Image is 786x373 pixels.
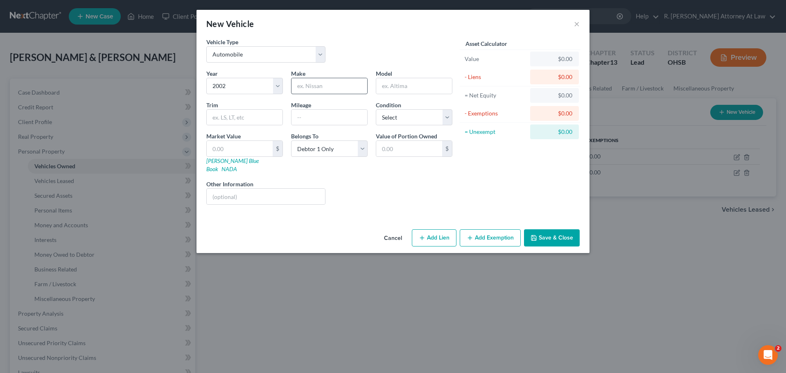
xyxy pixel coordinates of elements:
[442,141,452,156] div: $
[376,69,392,78] label: Model
[376,132,437,140] label: Value of Portion Owned
[291,110,367,125] input: --
[273,141,282,156] div: $
[460,229,521,246] button: Add Exemption
[206,132,241,140] label: Market Value
[465,73,526,81] div: - Liens
[524,229,580,246] button: Save & Close
[465,128,526,136] div: = Unexempt
[291,70,305,77] span: Make
[207,189,325,204] input: (optional)
[376,141,442,156] input: 0.00
[221,165,237,172] a: NADA
[206,69,218,78] label: Year
[537,55,572,63] div: $0.00
[206,180,253,188] label: Other Information
[377,230,409,246] button: Cancel
[206,157,259,172] a: [PERSON_NAME] Blue Book
[465,91,526,99] div: = Net Equity
[465,55,526,63] div: Value
[775,345,781,352] span: 2
[207,141,273,156] input: 0.00
[465,39,507,48] label: Asset Calculator
[207,110,282,125] input: ex. LS, LT, etc
[291,101,311,109] label: Mileage
[206,38,238,46] label: Vehicle Type
[206,18,254,29] div: New Vehicle
[537,128,572,136] div: $0.00
[376,101,401,109] label: Condition
[291,78,367,94] input: ex. Nissan
[537,109,572,118] div: $0.00
[758,345,778,365] iframe: Intercom live chat
[537,91,572,99] div: $0.00
[376,78,452,94] input: ex. Altima
[465,109,526,118] div: - Exemptions
[291,133,318,140] span: Belongs To
[206,101,218,109] label: Trim
[574,19,580,29] button: ×
[537,73,572,81] div: $0.00
[412,229,456,246] button: Add Lien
